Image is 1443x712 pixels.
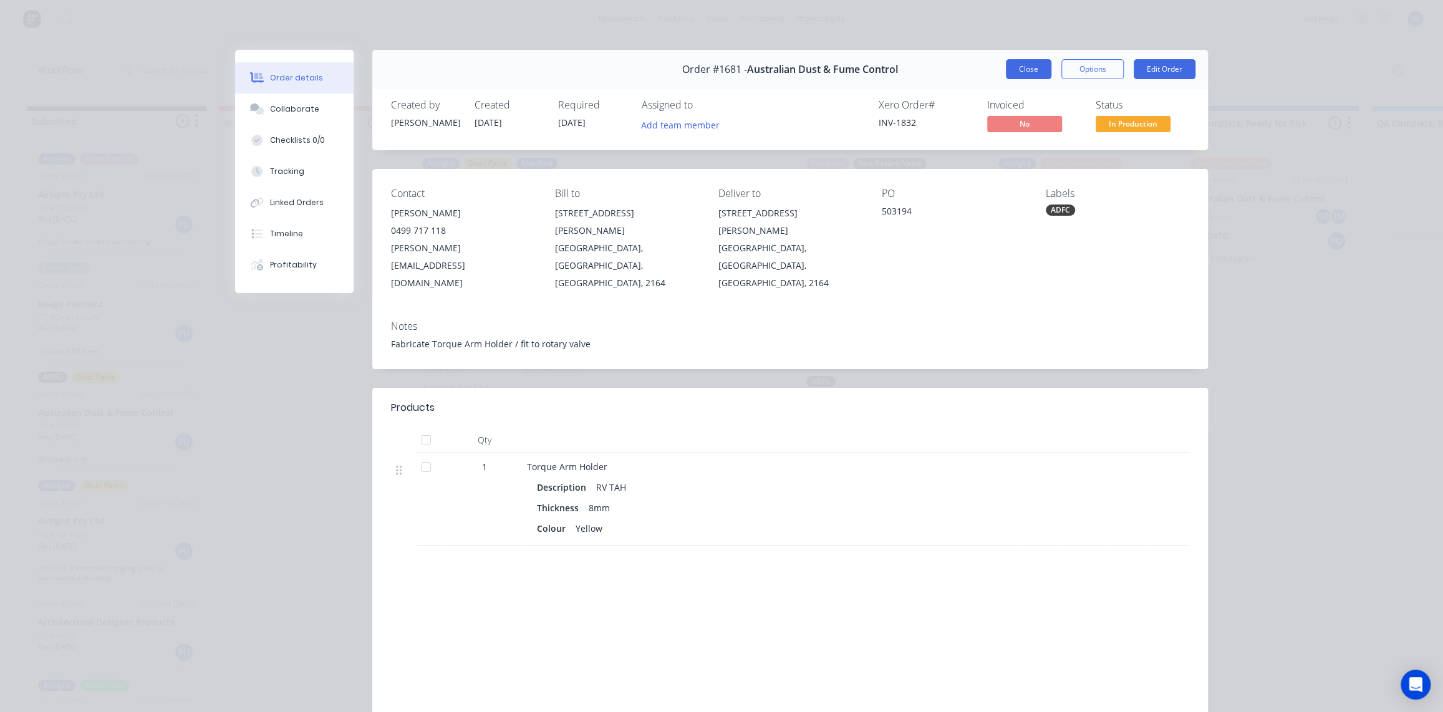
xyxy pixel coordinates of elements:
[537,499,584,517] div: Thickness
[475,99,543,111] div: Created
[235,218,354,249] button: Timeline
[527,461,607,473] span: Torque Arm Holder
[554,188,698,200] div: Bill to
[270,135,325,146] div: Checklists 0/0
[718,239,862,292] div: [GEOGRAPHIC_DATA], [GEOGRAPHIC_DATA], [GEOGRAPHIC_DATA], 2164
[718,204,862,292] div: [STREET_ADDRESS][PERSON_NAME][GEOGRAPHIC_DATA], [GEOGRAPHIC_DATA], [GEOGRAPHIC_DATA], 2164
[879,99,972,111] div: Xero Order #
[537,519,571,537] div: Colour
[554,204,698,292] div: [STREET_ADDRESS][PERSON_NAME][GEOGRAPHIC_DATA], [GEOGRAPHIC_DATA], [GEOGRAPHIC_DATA], 2164
[235,156,354,187] button: Tracking
[558,117,586,128] span: [DATE]
[391,99,460,111] div: Created by
[391,204,534,222] div: [PERSON_NAME]
[554,239,698,292] div: [GEOGRAPHIC_DATA], [GEOGRAPHIC_DATA], [GEOGRAPHIC_DATA], 2164
[1046,188,1189,200] div: Labels
[391,320,1189,332] div: Notes
[682,64,747,75] span: Order #1681 -
[235,125,354,156] button: Checklists 0/0
[391,222,534,239] div: 0499 717 118
[235,94,354,125] button: Collaborate
[571,519,607,537] div: Yellow
[270,228,303,239] div: Timeline
[1046,204,1075,216] div: ADFC
[1134,59,1195,79] button: Edit Order
[718,204,862,239] div: [STREET_ADDRESS][PERSON_NAME]
[235,62,354,94] button: Order details
[391,204,534,292] div: [PERSON_NAME]0499 717 118[PERSON_NAME][EMAIL_ADDRESS][DOMAIN_NAME]
[879,116,972,129] div: INV-1832
[987,99,1081,111] div: Invoiced
[642,116,726,133] button: Add team member
[987,116,1062,132] span: No
[235,249,354,281] button: Profitability
[718,188,862,200] div: Deliver to
[391,188,534,200] div: Contact
[882,188,1025,200] div: PO
[747,64,898,75] span: Australian Dust & Fume Control
[1061,59,1124,79] button: Options
[537,478,591,496] div: Description
[1096,116,1170,135] button: In Production
[558,99,627,111] div: Required
[475,117,502,128] span: [DATE]
[447,428,522,453] div: Qty
[270,166,304,177] div: Tracking
[270,197,324,208] div: Linked Orders
[1401,670,1431,700] div: Open Intercom Messenger
[391,239,534,292] div: [PERSON_NAME][EMAIL_ADDRESS][DOMAIN_NAME]
[391,400,435,415] div: Products
[635,116,726,133] button: Add team member
[270,72,323,84] div: Order details
[1006,59,1051,79] button: Close
[1096,99,1189,111] div: Status
[642,99,766,111] div: Assigned to
[391,337,1189,350] div: Fabricate Torque Arm Holder / fit to rotary valve
[235,187,354,218] button: Linked Orders
[591,478,631,496] div: RV TAH
[882,204,1025,222] div: 503194
[391,116,460,129] div: [PERSON_NAME]
[270,259,317,271] div: Profitability
[554,204,698,239] div: [STREET_ADDRESS][PERSON_NAME]
[482,460,487,473] span: 1
[1096,116,1170,132] span: In Production
[270,103,319,115] div: Collaborate
[584,499,615,517] div: 8mm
